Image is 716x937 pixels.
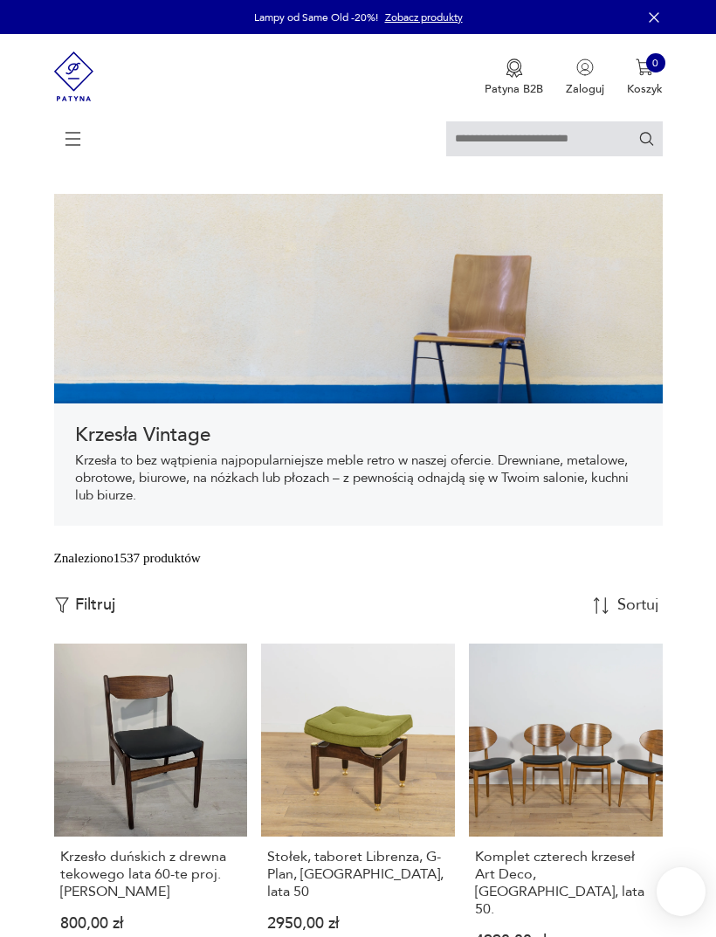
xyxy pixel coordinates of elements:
[506,59,523,78] img: Ikona medalu
[75,424,642,445] h1: Krzesła Vintage
[254,10,378,24] p: Lampy od Same Old -20%!
[657,867,706,916] iframe: Smartsupp widget button
[54,596,115,615] button: Filtruj
[54,34,94,119] img: Patyna - sklep z meblami i dekoracjami vintage
[75,596,115,615] p: Filtruj
[627,59,663,97] button: 0Koszyk
[627,81,663,97] p: Koszyk
[54,548,201,568] div: Znaleziono 1537 produktów
[54,597,70,613] img: Ikonka filtrowania
[485,81,543,97] p: Patyna B2B
[60,918,241,931] p: 800,00 zł
[636,59,653,76] img: Ikona koszyka
[566,59,604,97] button: Zaloguj
[54,194,663,403] img: bc88ca9a7f9d98aff7d4658ec262dcea.jpg
[576,59,594,76] img: Ikonka użytkownika
[385,10,463,24] a: Zobacz produkty
[485,59,543,97] a: Ikona medaluPatyna B2B
[638,130,655,147] button: Szukaj
[60,848,241,900] h3: Krzesło duńskich z drewna tekowego lata 60-te proj. [PERSON_NAME]
[646,53,665,72] div: 0
[593,597,609,614] img: Sort Icon
[617,597,661,613] div: Sortuj według daty dodania
[267,848,448,900] h3: Stołek, taboret Librenza, G-Plan, [GEOGRAPHIC_DATA], lata 50
[475,848,656,918] h3: Komplet czterech krzeseł Art Deco, [GEOGRAPHIC_DATA], lata 50.
[75,452,642,505] p: Krzesła to bez wątpienia najpopularniejsze meble retro w naszej ofercie. Drewniane, metalowe, obr...
[267,918,448,931] p: 2950,00 zł
[566,81,604,97] p: Zaloguj
[485,59,543,97] button: Patyna B2B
